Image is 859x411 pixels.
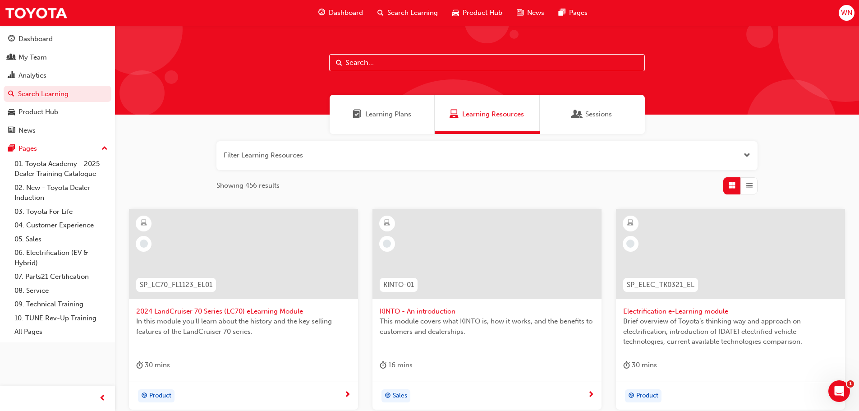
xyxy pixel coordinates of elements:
[149,391,171,401] span: Product
[626,240,634,248] span: learningRecordVerb_NONE-icon
[11,311,111,325] a: 10. TUNE Rev-Up Training
[623,360,630,371] span: duration-icon
[140,240,148,248] span: learningRecordVerb_NONE-icon
[101,143,108,155] span: up-icon
[623,360,657,371] div: 30 mins
[136,360,143,371] span: duration-icon
[318,7,325,18] span: guage-icon
[18,143,37,154] div: Pages
[136,360,170,371] div: 30 mins
[8,54,15,62] span: people-icon
[311,4,370,22] a: guage-iconDashboard
[329,54,645,71] input: Search...
[129,209,358,410] a: SP_LC70_FL1123_EL012024 LandCruiser 70 Series (LC70) eLearning ModuleIn this module you'll learn ...
[4,49,111,66] a: My Team
[8,127,15,135] span: news-icon
[4,140,111,157] button: Pages
[435,95,540,134] a: Learning ResourcesLearning Resources
[4,29,111,140] button: DashboardMy TeamAnalyticsSearch LearningProduct HubNews
[527,8,544,18] span: News
[383,280,414,290] span: KINTO-01
[140,280,212,290] span: SP_LC70_FL1123_EL01
[18,70,46,81] div: Analytics
[380,360,386,371] span: duration-icon
[11,181,111,205] a: 02. New - Toyota Dealer Induction
[462,109,524,120] span: Learning Resources
[636,391,658,401] span: Product
[841,8,852,18] span: WN
[4,104,111,120] a: Product Hub
[380,360,413,371] div: 16 mins
[452,7,459,18] span: car-icon
[11,325,111,339] a: All Pages
[380,316,594,337] span: This module covers what KINTO is, how it works, and the benefits to customers and dealerships.
[18,34,53,44] div: Dashboard
[380,306,594,317] span: KINTO - An introduction
[365,109,411,120] span: Learning Plans
[623,306,838,317] span: Electrification e-Learning module
[11,270,111,284] a: 07. Parts21 Certification
[11,297,111,311] a: 09. Technical Training
[8,108,15,116] span: car-icon
[383,240,391,248] span: learningRecordVerb_NONE-icon
[136,306,351,317] span: 2024 LandCruiser 70 Series (LC70) eLearning Module
[11,157,111,181] a: 01. Toyota Academy - 2025 Dealer Training Catalogue
[847,380,854,388] span: 1
[828,380,850,402] iframe: Intercom live chat
[11,246,111,270] a: 06. Electrification (EV & Hybrid)
[99,393,106,404] span: prev-icon
[8,90,14,98] span: search-icon
[11,205,111,219] a: 03. Toyota For Life
[8,72,15,80] span: chart-icon
[216,180,280,191] span: Showing 456 results
[393,391,407,401] span: Sales
[569,8,588,18] span: Pages
[616,209,845,410] a: SP_ELEC_TK0321_ELElectrification e-Learning moduleBrief overview of Toyota’s thinking way and app...
[11,284,111,298] a: 08. Service
[4,86,111,102] a: Search Learning
[329,8,363,18] span: Dashboard
[18,107,58,117] div: Product Hub
[5,3,68,23] img: Trak
[746,180,753,191] span: List
[18,52,47,63] div: My Team
[11,218,111,232] a: 04. Customer Experience
[517,7,524,18] span: news-icon
[585,109,612,120] span: Sessions
[18,125,36,136] div: News
[627,217,634,229] span: learningResourceType_ELEARNING-icon
[623,316,838,347] span: Brief overview of Toyota’s thinking way and approach on electrification, introduction of [DATE] e...
[839,5,854,21] button: WN
[11,232,111,246] a: 05. Sales
[450,109,459,120] span: Learning Resources
[510,4,551,22] a: news-iconNews
[141,390,147,402] span: target-icon
[344,391,351,399] span: next-icon
[588,391,594,399] span: next-icon
[4,67,111,84] a: Analytics
[370,4,445,22] a: search-iconSearch Learning
[445,4,510,22] a: car-iconProduct Hub
[744,150,750,161] span: Open the filter
[8,35,15,43] span: guage-icon
[377,7,384,18] span: search-icon
[136,316,351,337] span: In this module you'll learn about the history and the key selling features of the LandCruiser 70 ...
[4,122,111,139] a: News
[385,390,391,402] span: target-icon
[8,145,15,153] span: pages-icon
[573,109,582,120] span: Sessions
[729,180,735,191] span: Grid
[141,217,147,229] span: learningResourceType_ELEARNING-icon
[4,31,111,47] a: Dashboard
[628,390,634,402] span: target-icon
[372,209,602,410] a: KINTO-01KINTO - An introductionThis module covers what KINTO is, how it works, and the benefits t...
[353,109,362,120] span: Learning Plans
[540,95,645,134] a: SessionsSessions
[384,217,390,229] span: learningResourceType_ELEARNING-icon
[336,58,342,68] span: Search
[330,95,435,134] a: Learning PlansLearning Plans
[463,8,502,18] span: Product Hub
[627,280,694,290] span: SP_ELEC_TK0321_EL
